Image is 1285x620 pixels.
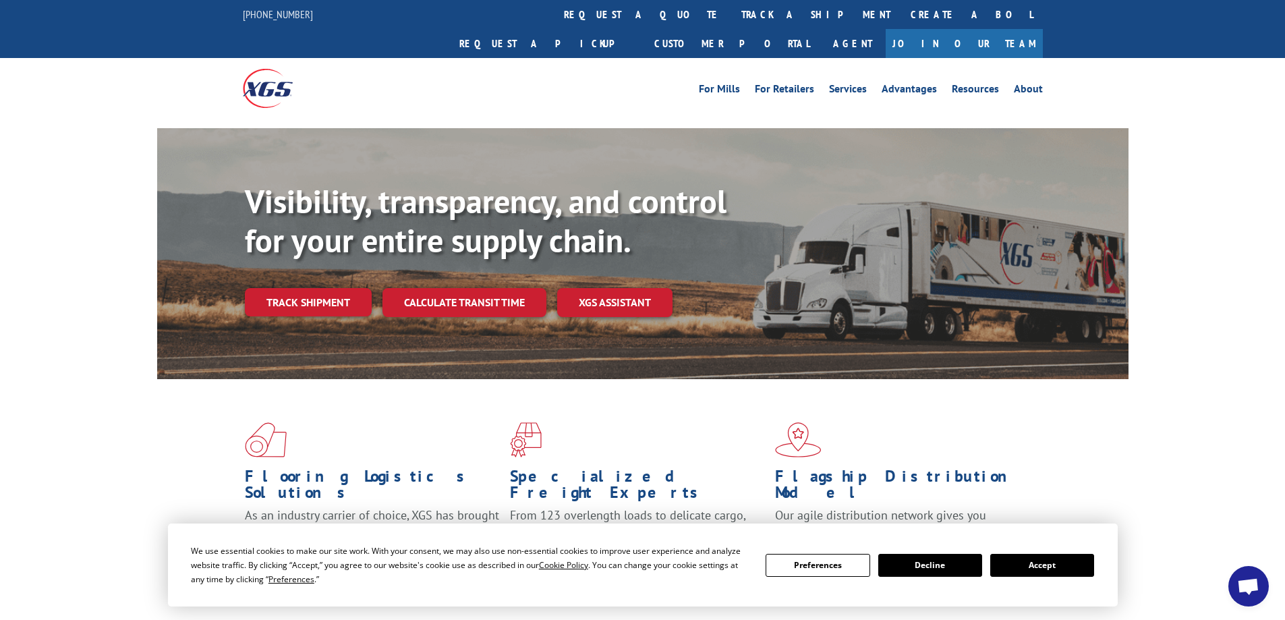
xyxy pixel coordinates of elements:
[382,288,546,317] a: Calculate transit time
[245,422,287,457] img: xgs-icon-total-supply-chain-intelligence-red
[245,288,372,316] a: Track shipment
[557,288,673,317] a: XGS ASSISTANT
[191,544,749,586] div: We use essential cookies to make our site work. With your consent, we may also use non-essential ...
[268,573,314,585] span: Preferences
[1228,566,1269,607] a: Open chat
[449,29,644,58] a: Request a pickup
[510,507,765,567] p: From 123 overlength loads to delicate cargo, our experienced staff knows the best way to move you...
[775,422,822,457] img: xgs-icon-flagship-distribution-model-red
[510,468,765,507] h1: Specialized Freight Experts
[755,84,814,98] a: For Retailers
[168,524,1118,607] div: Cookie Consent Prompt
[766,554,869,577] button: Preferences
[990,554,1094,577] button: Accept
[245,468,500,507] h1: Flooring Logistics Solutions
[243,7,313,21] a: [PHONE_NUMBER]
[539,559,588,571] span: Cookie Policy
[878,554,982,577] button: Decline
[882,84,937,98] a: Advantages
[775,507,1023,539] span: Our agile distribution network gives you nationwide inventory management on demand.
[829,84,867,98] a: Services
[245,507,499,555] span: As an industry carrier of choice, XGS has brought innovation and dedication to flooring logistics...
[510,422,542,457] img: xgs-icon-focused-on-flooring-red
[886,29,1043,58] a: Join Our Team
[775,468,1030,507] h1: Flagship Distribution Model
[644,29,820,58] a: Customer Portal
[820,29,886,58] a: Agent
[699,84,740,98] a: For Mills
[1014,84,1043,98] a: About
[245,180,726,261] b: Visibility, transparency, and control for your entire supply chain.
[952,84,999,98] a: Resources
